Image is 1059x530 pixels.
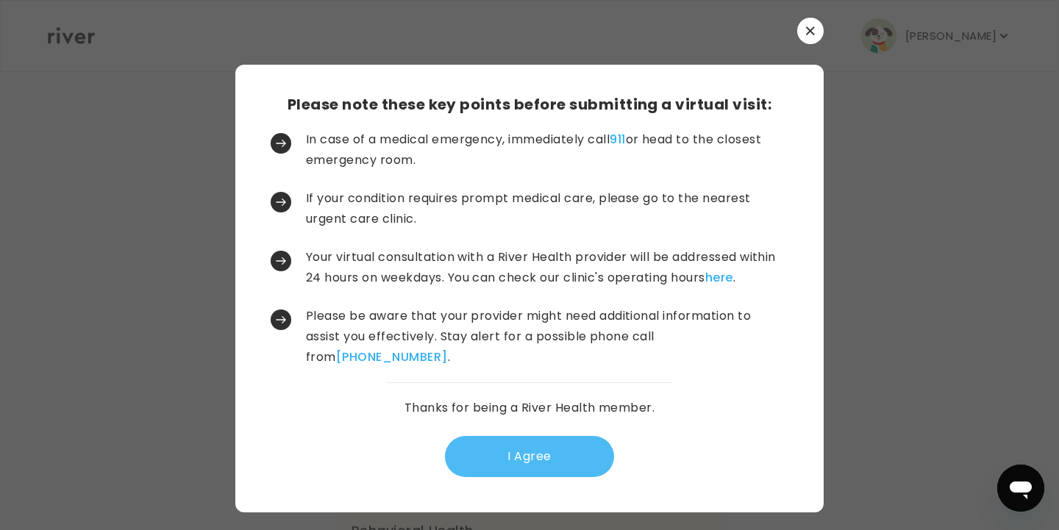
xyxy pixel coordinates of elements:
[306,247,785,288] p: Your virtual consultation with a River Health provider will be addressed within 24 hours on weekd...
[997,465,1044,512] iframe: Button to launch messaging window
[404,398,655,418] p: Thanks for being a River Health member.
[445,436,614,477] button: I Agree
[306,129,785,171] p: In case of a medical emergency, immediately call or head to the closest emergency room.
[610,131,625,148] a: 911
[705,269,733,286] a: here
[306,188,785,229] p: If your condition requires prompt medical care, please go to the nearest urgent care clinic.
[336,348,448,365] a: [PHONE_NUMBER]
[306,306,785,368] p: Please be aware that your provider might need additional information to assist you effectively. S...
[288,94,771,115] h3: Please note these key points before submitting a virtual visit:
